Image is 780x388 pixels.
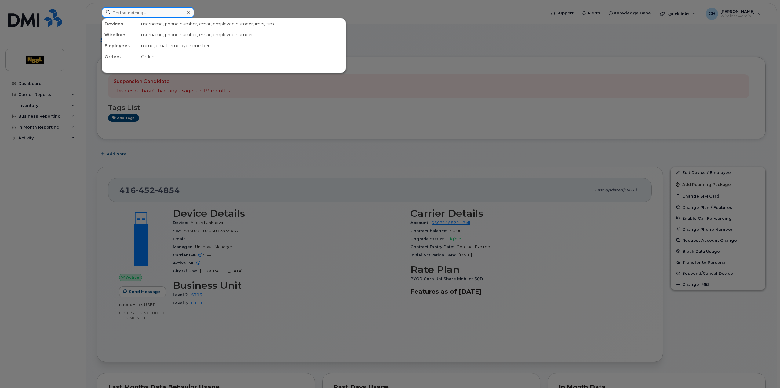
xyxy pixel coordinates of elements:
div: name, email, employee number [139,40,346,51]
div: Devices [102,18,139,29]
div: Wirelines [102,29,139,40]
div: username, phone number, email, employee number [139,29,346,40]
div: username, phone number, email, employee number, imei, sim [139,18,346,29]
div: Orders [102,51,139,62]
div: Orders [139,51,346,62]
div: Employees [102,40,139,51]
